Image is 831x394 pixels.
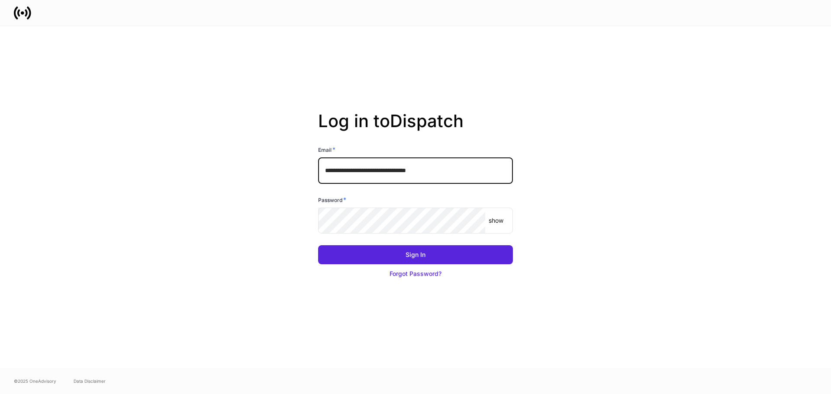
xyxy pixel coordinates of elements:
div: Sign In [406,250,425,259]
button: Sign In [318,245,513,264]
h6: Email [318,145,335,154]
span: © 2025 OneAdvisory [14,378,56,384]
button: Forgot Password? [318,264,513,283]
a: Data Disclaimer [74,378,106,384]
p: show [489,216,503,225]
h6: Password [318,195,346,204]
h2: Log in to Dispatch [318,111,513,145]
div: Forgot Password? [390,269,441,278]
